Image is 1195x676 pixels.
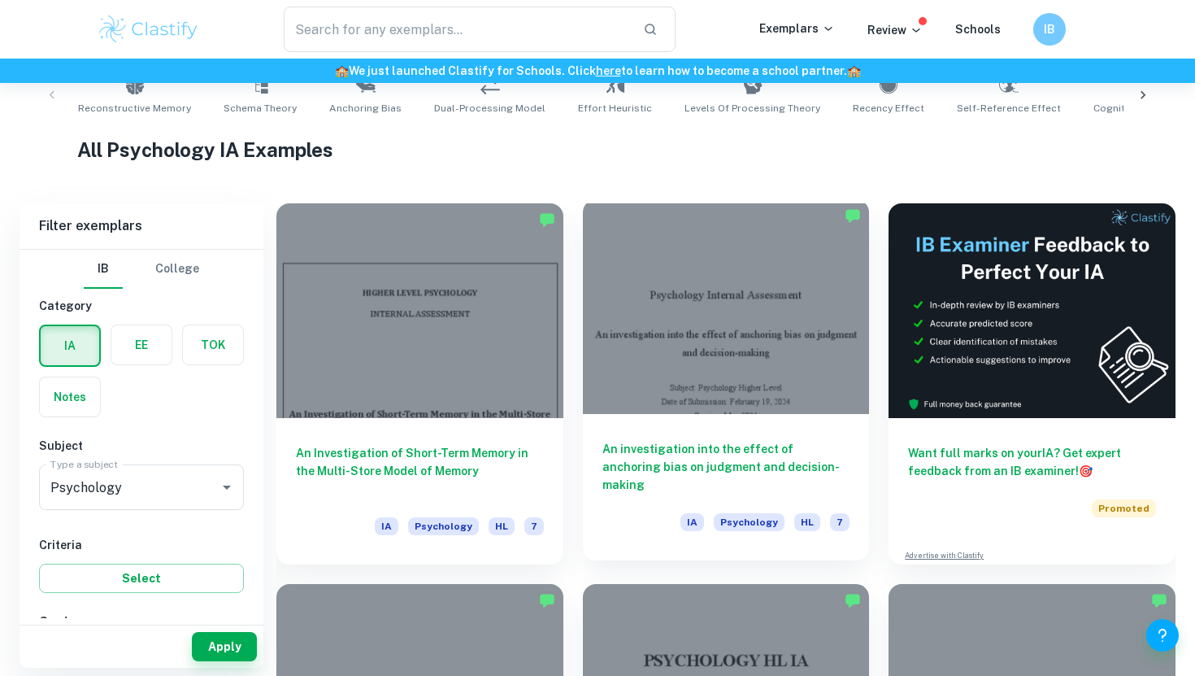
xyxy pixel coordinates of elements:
span: HL [489,517,515,535]
button: Open [215,476,238,499]
span: 7 [830,513,850,531]
span: 🏫 [335,64,349,77]
img: Clastify logo [97,13,200,46]
span: 🏫 [847,64,861,77]
img: Marked [845,207,861,224]
button: Notes [40,377,100,417]
img: Marked [1151,592,1167,608]
h6: Filter exemplars [20,203,263,249]
a: here [596,64,621,77]
span: Anchoring Bias [329,101,402,116]
label: Type a subject [50,457,118,471]
button: IB [1033,13,1066,46]
h6: Want full marks on your IA ? Get expert feedback from an IB examiner! [908,444,1156,480]
span: 🎯 [1079,464,1093,478]
button: IB [84,250,123,289]
span: Recency Effect [853,101,924,116]
p: Review [867,21,923,39]
button: Select [39,564,244,593]
h1: All Psychology IA Examples [77,135,1118,164]
span: Psychology [408,517,479,535]
h6: An Investigation of Short-Term Memory in the Multi-Store Model of Memory [296,444,544,498]
h6: Grade [39,613,244,630]
button: Apply [192,632,257,661]
button: IA [41,326,99,365]
img: Marked [845,592,861,608]
span: IA [680,513,704,531]
span: Levels of Processing Theory [684,101,820,116]
button: Help and Feedback [1146,619,1179,652]
span: Schema Theory [224,101,297,116]
h6: An investigation into the effect of anchoring bias on judgment and decision-making [602,440,850,494]
span: Promoted [1092,499,1156,517]
input: Search for any exemplars... [284,7,630,52]
span: Dual-Processing Model [434,101,545,116]
p: Exemplars [759,20,835,37]
span: HL [794,513,820,531]
h6: IB [1041,20,1059,38]
span: Self-Reference Effect [957,101,1061,116]
span: 7 [524,517,544,535]
a: An investigation into the effect of anchoring bias on judgment and decision-makingIAPsychologyHL7 [583,203,870,565]
h6: Subject [39,437,244,455]
button: College [155,250,199,289]
span: Psychology [714,513,784,531]
h6: Criteria [39,536,244,554]
span: Reconstructive Memory [78,101,191,116]
img: Thumbnail [889,203,1175,418]
img: Marked [539,212,555,228]
a: Schools [955,23,1001,36]
a: Want full marks on yourIA? Get expert feedback from an IB examiner!PromotedAdvertise with Clastify [889,203,1175,565]
button: EE [111,325,172,364]
a: An Investigation of Short-Term Memory in the Multi-Store Model of MemoryIAPsychologyHL7 [276,203,563,565]
a: Advertise with Clastify [905,550,984,561]
h6: Category [39,297,244,315]
span: IA [375,517,398,535]
div: Filter type choice [84,250,199,289]
span: Effort Heuristic [578,101,652,116]
img: Marked [539,592,555,608]
h6: We just launched Clastify for Schools. Click to learn how to become a school partner. [3,62,1192,80]
button: TOK [183,325,243,364]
